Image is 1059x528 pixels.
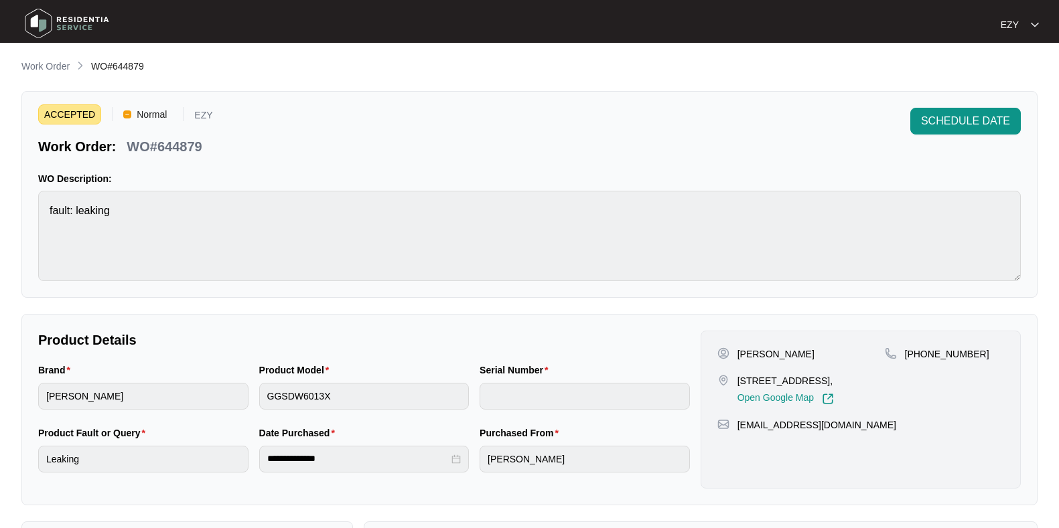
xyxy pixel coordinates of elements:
[38,191,1021,281] textarea: fault: leaking
[38,383,249,410] input: Brand
[885,347,897,359] img: map-pin
[131,104,172,124] span: Normal
[717,374,729,386] img: map-pin
[259,363,335,377] label: Product Model
[259,426,340,440] label: Date Purchased
[737,393,834,405] a: Open Google Map
[717,347,729,359] img: user-pin
[91,61,144,72] span: WO#644879
[123,110,131,118] img: Vercel Logo
[267,452,449,466] input: Date Purchased
[38,446,249,472] input: Product Fault or Query
[259,383,470,410] input: Product Model
[19,60,72,74] a: Work Order
[717,418,729,430] img: map-pin
[480,383,690,410] input: Serial Number
[480,363,553,377] label: Serial Number
[1031,21,1039,28] img: dropdown arrow
[194,110,212,124] p: EZY
[75,60,86,71] img: chevron-right
[38,426,151,440] label: Product Fault or Query
[921,113,1010,129] span: SCHEDULE DATE
[38,331,690,349] p: Product Details
[38,172,1021,185] p: WO Description:
[1001,18,1019,31] p: EZY
[127,137,202,156] p: WO#644879
[21,60,70,73] p: Work Order
[905,347,989,361] p: [PHONE_NUMBER]
[737,347,815,361] p: [PERSON_NAME]
[38,363,76,377] label: Brand
[20,3,114,43] img: residentia service logo
[822,393,834,405] img: Link-External
[480,426,564,440] label: Purchased From
[480,446,690,472] input: Purchased From
[910,108,1021,135] button: SCHEDULE DATE
[737,418,896,432] p: [EMAIL_ADDRESS][DOMAIN_NAME]
[737,374,834,387] p: [STREET_ADDRESS],
[38,104,101,124] span: ACCEPTED
[38,137,116,156] p: Work Order:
